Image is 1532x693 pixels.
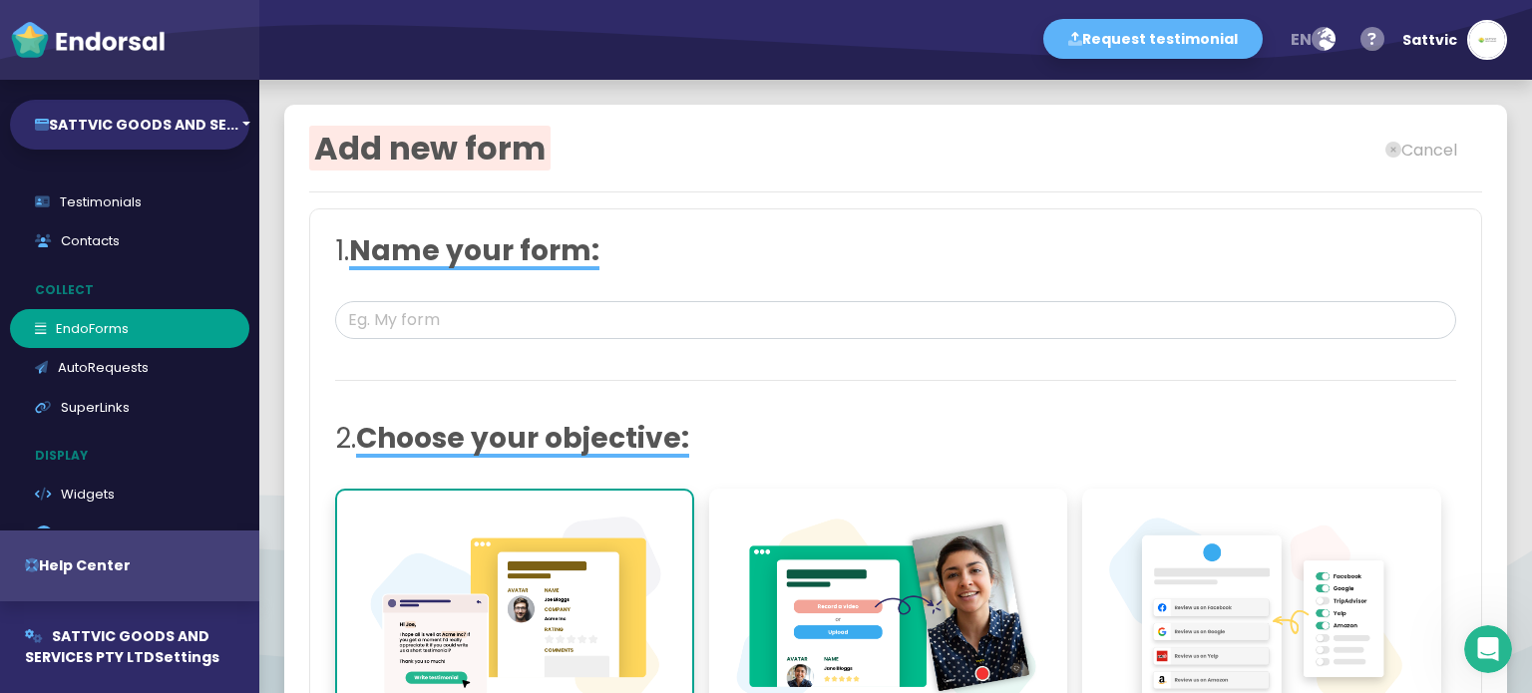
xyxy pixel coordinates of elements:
[10,388,249,428] a: SuperLinks
[10,437,259,475] p: Display
[10,20,166,60] img: endorsal-logo-white@2x.png
[1043,19,1263,59] button: Request testimonial
[335,422,1456,456] h2: 2.
[10,515,249,554] a: ReviewHQ
[335,301,1456,339] input: Eg. My form
[10,309,249,349] a: EndoForms
[10,475,249,515] a: Widgets
[1464,625,1512,673] iframe: Intercom live chat
[356,419,689,458] span: Choose your objective:
[10,100,249,150] button: SATTVIC GOODS AND SE...
[309,126,551,171] span: Add new form
[1392,10,1507,70] button: Sattvic
[1469,22,1505,58] img: 1754989122634-unnamed.jpg
[10,221,249,261] a: Contacts
[25,626,209,667] span: SATTVIC GOODS AND SERVICES PTY LTD
[1278,20,1347,60] button: en
[10,348,249,388] a: AutoRequests
[10,271,259,309] p: Collect
[335,234,1456,268] h2: 1.
[1360,130,1482,170] button: Cancel
[1291,28,1312,51] span: en
[10,182,249,222] a: Testimonials
[1402,10,1457,70] div: Sattvic
[349,231,599,270] span: Name your form:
